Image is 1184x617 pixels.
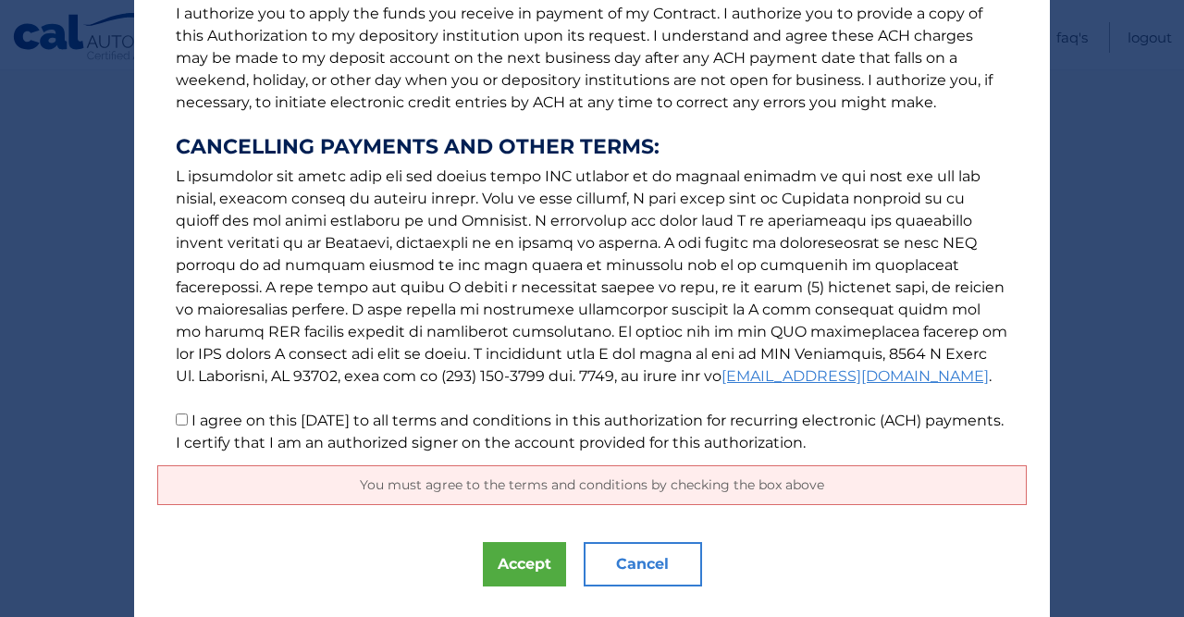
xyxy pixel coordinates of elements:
button: Accept [483,542,566,586]
label: I agree on this [DATE] to all terms and conditions in this authorization for recurring electronic... [176,412,1004,451]
strong: CANCELLING PAYMENTS AND OTHER TERMS: [176,136,1008,158]
span: You must agree to the terms and conditions by checking the box above [360,476,824,493]
a: [EMAIL_ADDRESS][DOMAIN_NAME] [721,367,989,385]
button: Cancel [584,542,702,586]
